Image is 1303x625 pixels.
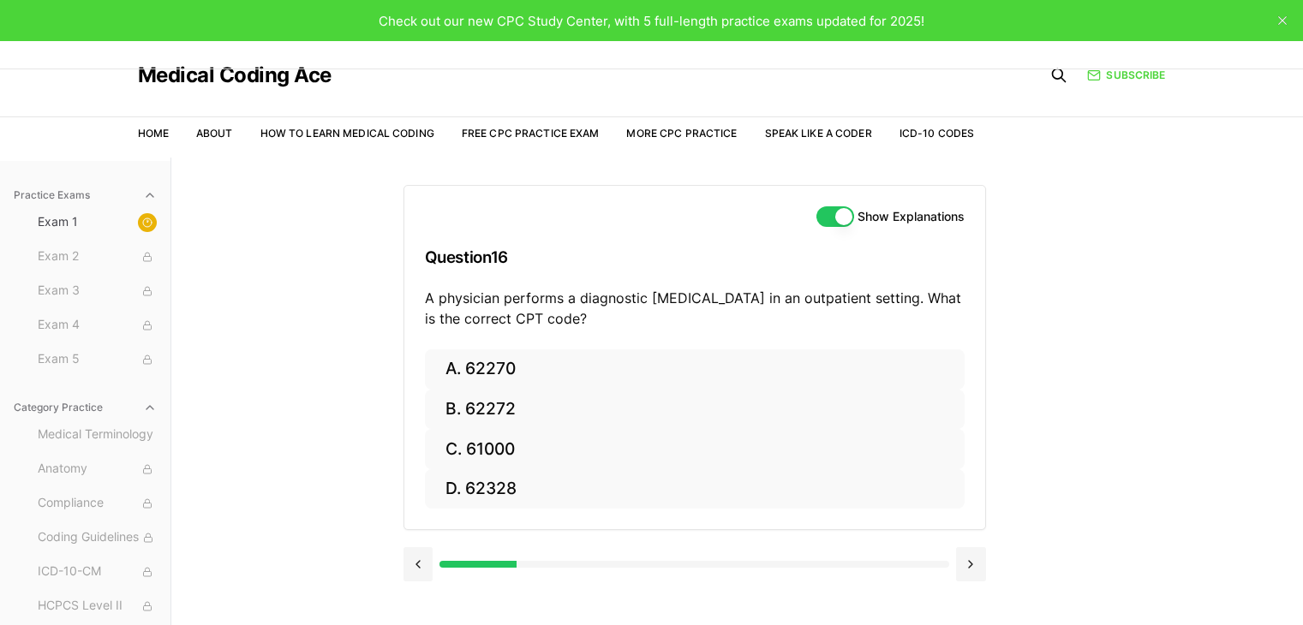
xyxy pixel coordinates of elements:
label: Show Explanations [858,211,965,223]
button: ICD-10-CM [31,558,164,586]
span: Exam 4 [38,316,157,335]
a: Speak Like a Coder [765,127,872,140]
a: ICD-10 Codes [900,127,974,140]
button: Exam 1 [31,209,164,236]
button: Compliance [31,490,164,517]
button: Coding Guidelines [31,524,164,551]
button: Exam 5 [31,346,164,373]
span: Medical Terminology [38,426,157,444]
span: Exam 5 [38,350,157,369]
button: Anatomy [31,455,164,483]
button: B. 62272 [425,390,965,430]
a: How to Learn Medical Coding [260,127,434,140]
span: Exam 3 [38,282,157,301]
span: Anatomy [38,460,157,479]
button: HCPCS Level II [31,592,164,620]
span: Check out our new CPC Study Center, with 5 full-length practice exams updated for 2025! [379,13,924,29]
button: A. 62270 [425,349,965,390]
span: Exam 1 [38,213,157,232]
span: ICD-10-CM [38,562,157,581]
a: Home [138,127,169,140]
button: Practice Exams [7,182,164,209]
a: Free CPC Practice Exam [462,127,600,140]
a: Medical Coding Ace [138,65,332,86]
button: Medical Terminology [31,421,164,449]
button: C. 61000 [425,429,965,469]
a: More CPC Practice [626,127,737,140]
a: Subscribe [1087,68,1165,83]
span: HCPCS Level II [38,597,157,616]
p: A physician performs a diagnostic [MEDICAL_DATA] in an outpatient setting. What is the correct CP... [425,288,965,329]
span: Coding Guidelines [38,528,157,547]
span: Exam 2 [38,247,157,266]
a: About [196,127,233,140]
button: Exam 3 [31,277,164,305]
button: close [1269,7,1296,34]
span: Compliance [38,494,157,513]
button: D. 62328 [425,469,965,509]
h3: Question 16 [425,232,965,283]
button: Exam 2 [31,243,164,271]
button: Category Practice [7,394,164,421]
button: Exam 4 [31,312,164,339]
